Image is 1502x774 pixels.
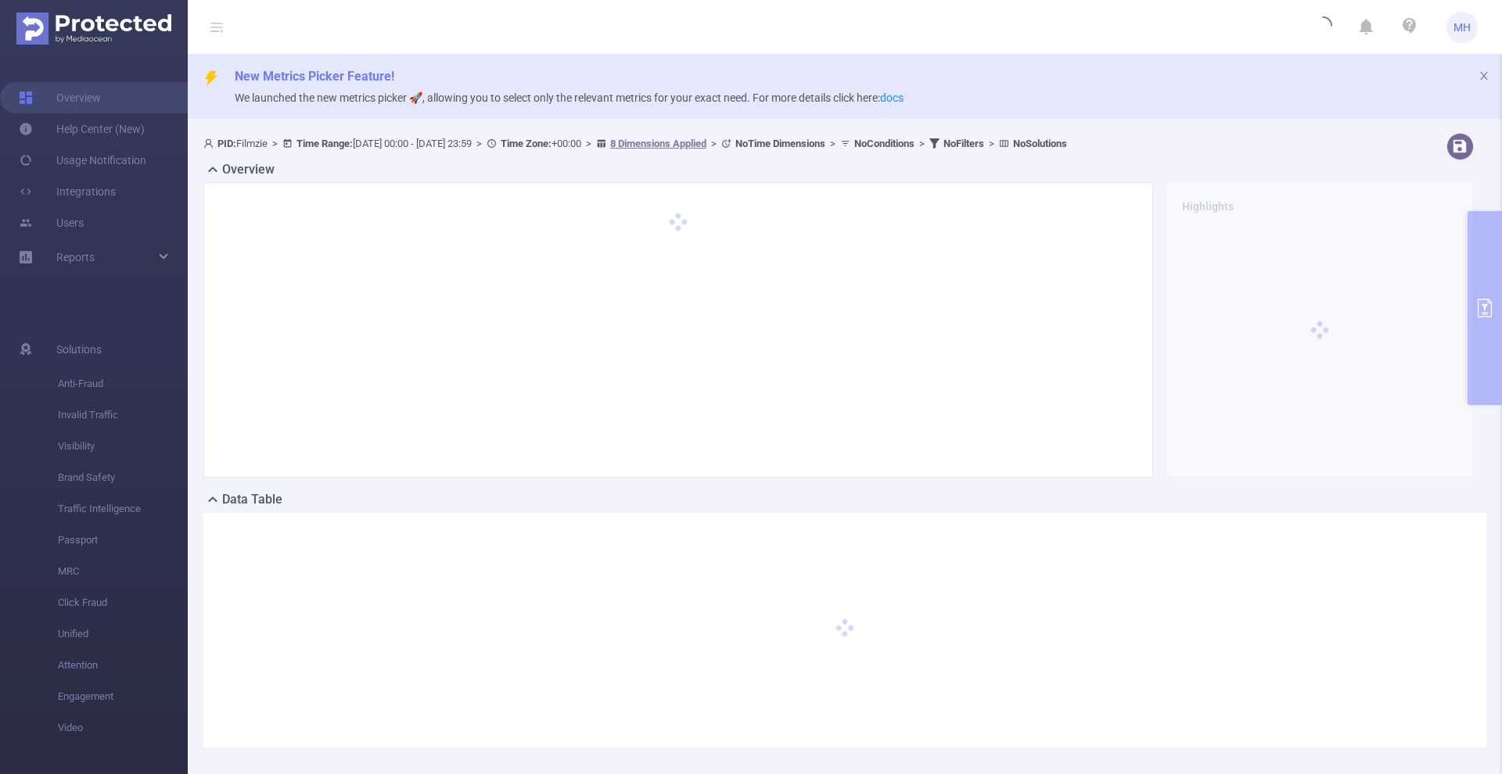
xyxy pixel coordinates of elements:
span: Filmzie [DATE] 00:00 - [DATE] 23:59 +00:00 [203,138,1067,149]
span: > [268,138,282,149]
b: PID: [217,138,236,149]
span: Visibility [58,431,188,462]
a: docs [880,91,904,104]
a: Integrations [19,176,116,207]
span: > [706,138,721,149]
i: icon: close [1479,70,1489,81]
span: > [472,138,487,149]
span: Unified [58,618,188,650]
span: We launched the new metrics picker 🚀, allowing you to select only the relevant metrics for your e... [235,91,904,104]
a: Reports [56,242,95,273]
span: Anti-Fraud [58,368,188,400]
span: Attention [58,650,188,681]
span: > [984,138,999,149]
span: Traffic Intelligence [58,493,188,525]
h2: Overview [222,160,275,179]
span: MRC [58,556,188,587]
span: Video [58,712,188,744]
u: 8 Dimensions Applied [610,138,706,149]
span: MH [1453,12,1471,43]
i: icon: thunderbolt [203,70,219,86]
span: > [825,138,840,149]
span: Reports [56,251,95,263]
i: icon: user [203,138,217,149]
img: Protected Media [16,13,171,45]
h2: Data Table [222,490,282,509]
b: No Conditions [854,138,914,149]
b: Time Range: [296,138,353,149]
b: No Time Dimensions [735,138,825,149]
span: New Metrics Picker Feature! [235,69,394,84]
span: > [914,138,929,149]
span: Solutions [56,334,102,365]
b: No Filters [943,138,984,149]
a: Usage Notification [19,145,146,176]
button: icon: close [1479,67,1489,84]
a: Overview [19,82,101,113]
span: Invalid Traffic [58,400,188,431]
span: Click Fraud [58,587,188,618]
b: No Solutions [1013,138,1067,149]
i: icon: loading [1313,16,1332,38]
span: > [581,138,596,149]
a: Help Center (New) [19,113,145,145]
span: Passport [58,525,188,556]
a: Users [19,207,84,238]
span: Brand Safety [58,462,188,493]
span: Engagement [58,681,188,712]
b: Time Zone: [501,138,552,149]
